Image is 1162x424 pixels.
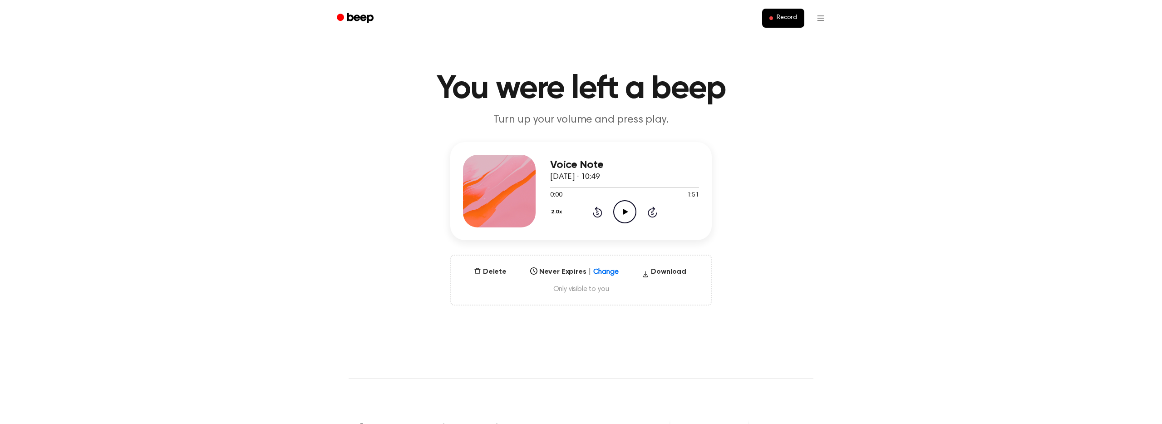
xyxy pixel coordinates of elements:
span: Record [777,14,797,22]
button: Open menu [810,7,832,29]
button: Delete [470,266,510,277]
span: 1:51 [687,191,699,200]
button: Download [638,266,690,281]
button: 2.0x [550,204,565,220]
span: [DATE] · 10:49 [550,173,600,181]
span: Only visible to you [462,285,700,294]
h1: You were left a beep [349,73,813,105]
a: Beep [330,10,382,27]
span: 0:00 [550,191,562,200]
p: Turn up your volume and press play. [407,113,755,128]
h3: Voice Note [550,159,699,171]
button: Record [762,9,804,28]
